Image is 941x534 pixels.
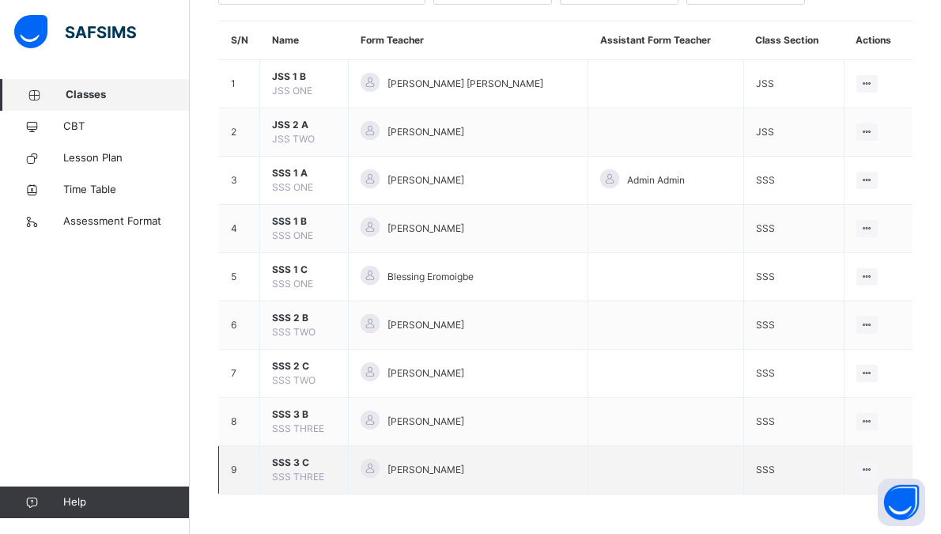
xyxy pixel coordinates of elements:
span: SSS 3 C [272,456,336,470]
span: [PERSON_NAME] [387,415,464,429]
span: [PERSON_NAME] [387,318,464,332]
span: [PERSON_NAME] [387,173,464,187]
td: 2 [219,108,260,157]
span: JSS 2 A [272,118,336,132]
td: 3 [219,157,260,205]
span: SSS [756,222,775,234]
span: Admin Admin [627,173,685,187]
span: Classes [66,87,190,103]
span: SSS [756,415,775,427]
span: SSS 2 C [272,359,336,373]
span: SSS ONE [272,229,313,241]
span: JSS TWO [272,133,315,145]
span: SSS ONE [272,278,313,290]
span: SSS [756,271,775,282]
span: SSS [756,174,775,186]
th: Form Teacher [349,21,588,60]
th: Actions [844,21,913,60]
span: JSS [756,78,774,89]
span: JSS ONE [272,85,312,97]
span: SSS 3 B [272,407,336,422]
span: SSS [756,464,775,475]
span: SSS 1 A [272,166,336,180]
span: Time Table [63,182,190,198]
span: SSS THREE [272,471,324,483]
th: S/N [219,21,260,60]
td: 8 [219,398,260,446]
span: [PERSON_NAME] [387,125,464,139]
span: [PERSON_NAME] [387,463,464,477]
span: [PERSON_NAME] [PERSON_NAME] [387,77,543,91]
img: safsims [14,15,136,48]
span: SSS THREE [272,422,324,434]
span: SSS 1 C [272,263,336,277]
td: 5 [219,253,260,301]
span: SSS 1 B [272,214,336,229]
span: [PERSON_NAME] [387,366,464,381]
span: SSS [756,319,775,331]
td: 6 [219,301,260,350]
span: CBT [63,119,190,134]
td: 7 [219,350,260,398]
span: Blessing Eromoigbe [387,270,474,284]
span: JSS 1 B [272,70,336,84]
span: Lesson Plan [63,150,190,166]
td: 9 [219,446,260,494]
span: Help [63,494,189,510]
span: SSS TWO [272,374,316,386]
th: Assistant Form Teacher [588,21,744,60]
span: [PERSON_NAME] [387,222,464,236]
button: Open asap [878,479,925,526]
td: 4 [219,205,260,253]
span: SSS 2 B [272,311,336,325]
span: Assessment Format [63,214,190,229]
span: JSS [756,126,774,138]
th: Class Section [743,21,844,60]
span: SSS ONE [272,181,313,193]
span: SSS TWO [272,326,316,338]
span: SSS [756,367,775,379]
th: Name [260,21,349,60]
td: 1 [219,60,260,108]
